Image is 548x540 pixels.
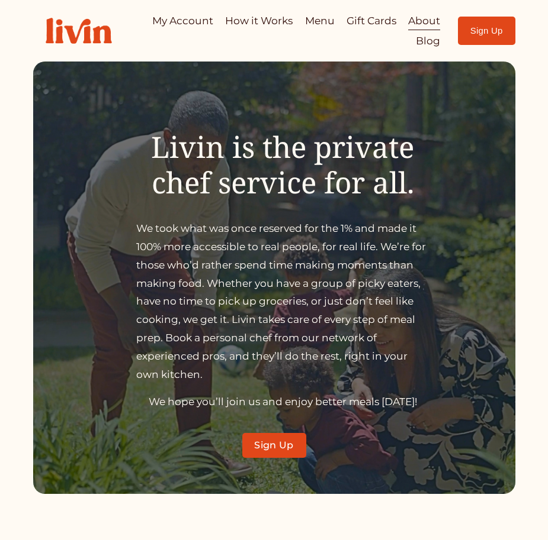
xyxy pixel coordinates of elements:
span: We hope you’ll join us and enjoy better meals [DATE]! [149,395,417,408]
span: Livin is the private chef service for all. [151,127,422,202]
a: Gift Cards [347,11,396,31]
a: How it Works [225,11,293,31]
a: Blog [416,31,440,51]
a: Menu [305,11,335,31]
span: We took what was once reserved for the 1% and made it 100% more accessible to real people, for re... [136,222,428,380]
a: My Account [152,11,213,31]
a: Sign Up [458,17,515,45]
a: About [408,11,440,31]
a: Sign Up [242,433,306,457]
img: Livin [33,5,124,56]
